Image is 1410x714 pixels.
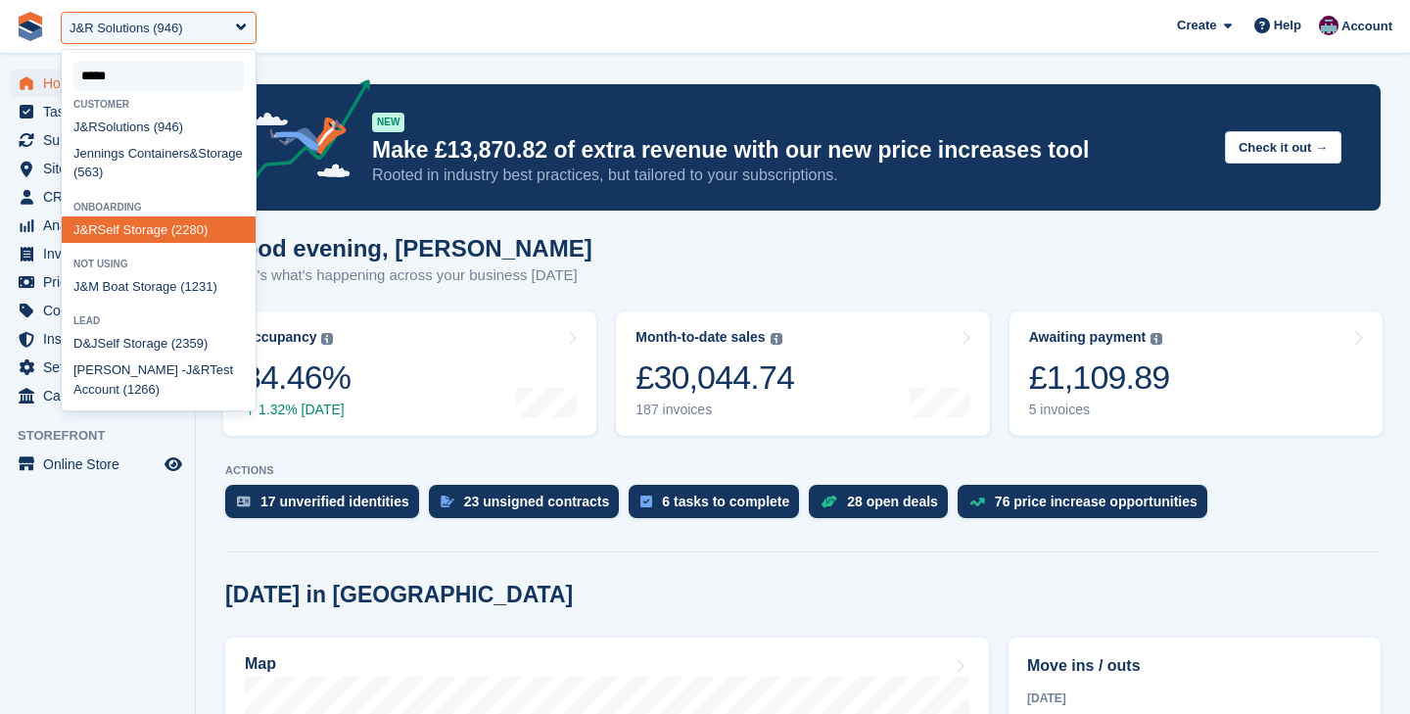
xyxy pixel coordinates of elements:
span: Capital [43,382,161,409]
a: 17 unverified identities [225,485,429,528]
a: 28 open deals [809,485,958,528]
span: r [122,99,129,110]
div: 1.32% [DATE] [243,402,351,418]
a: Occupancy 84.46% 1.32% [DATE] [223,311,596,436]
a: 76 price increase opportunities [958,485,1217,528]
span: r [110,202,117,213]
a: menu [10,126,185,154]
span: Insurance [43,325,161,353]
span: J [73,279,80,294]
img: contract_signature_icon-13c848040528278c33f63329250d36e43548de30e8caae1d1a13099fd9432cc5.svg [441,496,454,507]
span: Pricing [43,268,161,296]
span: CRM [43,183,161,211]
div: ennings Containe s Sto age (563) [62,140,256,186]
a: menu [10,382,185,409]
span: R [88,119,97,134]
p: ACTIONS [225,464,1381,477]
img: price-adjustments-announcement-icon-8257ccfd72463d97f412b2fc003d46551f7dbcb40ab6d574587a9cd5c0d94... [234,79,371,191]
span: & [82,336,91,351]
span: r [151,279,155,294]
span: r [217,146,221,161]
img: Brian Young [1319,16,1339,35]
span: Invoices [43,240,161,267]
p: Here's what's happening across your business [DATE] [225,264,592,287]
img: task-75834270c22a3079a89374b754ae025e5fb1db73e45f91037f5363f120a921f8.svg [640,496,652,507]
div: £30,044.74 [635,357,794,398]
span: & [192,362,201,377]
div: J&R Solutions (946) [70,19,183,38]
div: Month-to-date sales [635,329,765,346]
span: Settings [43,354,161,381]
img: stora-icon-8386f47178a22dfd0bd8f6a31ec36ba5ce8667c1dd55bd0f319d3a0aa187defe.svg [16,12,45,41]
span: Account [1341,17,1392,36]
span: & [190,146,199,161]
span: J [186,362,193,377]
a: Preview store [162,452,185,476]
span: R [201,362,210,377]
span: Sites [43,155,161,182]
span: & [80,119,89,134]
a: menu [10,451,185,478]
div: [PERSON_NAME] - Test Account (1266) [62,357,256,404]
span: r [142,336,146,351]
span: Online Store [43,451,161,478]
span: J [73,119,80,134]
a: menu [10,297,185,324]
span: R [88,222,97,237]
p: Rooted in industry best practices, but tailored to your subscriptions. [372,165,1209,186]
span: J [73,146,80,161]
span: & [80,222,89,237]
img: verify_identity-adf6edd0f0f0b5bbfe63781bf79b02c33cf7c696d77639b501bdc392416b5a36.svg [237,496,251,507]
p: Make £13,870.82 of extra revenue with our new price increases tool [372,136,1209,165]
div: Custome [62,99,256,110]
div: 23 unsigned contracts [464,494,610,509]
a: menu [10,183,185,211]
img: icon-info-grey-7440780725fd019a000dd9b08b2336e03edf1995a4989e88bcd33f0948082b44.svg [1151,333,1162,345]
div: Lead [62,315,256,326]
div: 76 price increase opportunities [995,494,1198,509]
div: Self Sto age (2280) [62,216,256,243]
img: price_increase_opportunities-93ffe204e8149a01c8c9dc8f82e8f89637d9d84a8eef4429ea346261dce0b2c0.svg [969,498,985,506]
div: 187 invoices [635,402,794,418]
img: icon-info-grey-7440780725fd019a000dd9b08b2336e03edf1995a4989e88bcd33f0948082b44.svg [321,333,333,345]
div: Awaiting payment [1029,329,1147,346]
div: Onboa ding [62,202,256,213]
div: D Self Sto age (2359) [62,331,256,357]
div: 84.46% [243,357,351,398]
img: icon-info-grey-7440780725fd019a000dd9b08b2336e03edf1995a4989e88bcd33f0948082b44.svg [771,333,782,345]
h1: Good evening, [PERSON_NAME] [225,235,592,262]
div: Occupancy [243,329,316,346]
span: J [73,222,80,237]
span: & [80,279,89,294]
span: Tasks [43,98,161,125]
div: 5 invoices [1029,402,1170,418]
span: Subscriptions [43,126,161,154]
a: menu [10,240,185,267]
a: Awaiting payment £1,109.89 5 invoices [1010,311,1383,436]
img: deal-1b604bf984904fb50ccaf53a9ad4b4a5d6e5aea283cecdc64d6e3604feb123c2.svg [821,495,837,508]
a: menu [10,98,185,125]
span: Coupons [43,297,161,324]
a: menu [10,325,185,353]
span: Analytics [43,212,161,239]
h2: Move ins / outs [1027,654,1362,678]
div: NEW [372,113,404,132]
div: £1,109.89 [1029,357,1170,398]
span: r [179,146,183,161]
h2: [DATE] in [GEOGRAPHIC_DATA] [225,582,573,608]
span: Help [1274,16,1301,35]
a: menu [10,212,185,239]
a: menu [10,354,185,381]
div: 17 unverified identities [260,494,409,509]
span: r [142,222,146,237]
a: menu [10,155,185,182]
a: menu [10,70,185,97]
div: M Boat Sto age (1231) [62,273,256,300]
a: 23 unsigned contracts [429,485,630,528]
a: Month-to-date sales £30,044.74 187 invoices [616,311,989,436]
span: Home [43,70,161,97]
a: 6 tasks to complete [629,485,809,528]
a: menu [10,268,185,296]
div: 6 tasks to complete [662,494,789,509]
span: Storefront [18,426,195,446]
